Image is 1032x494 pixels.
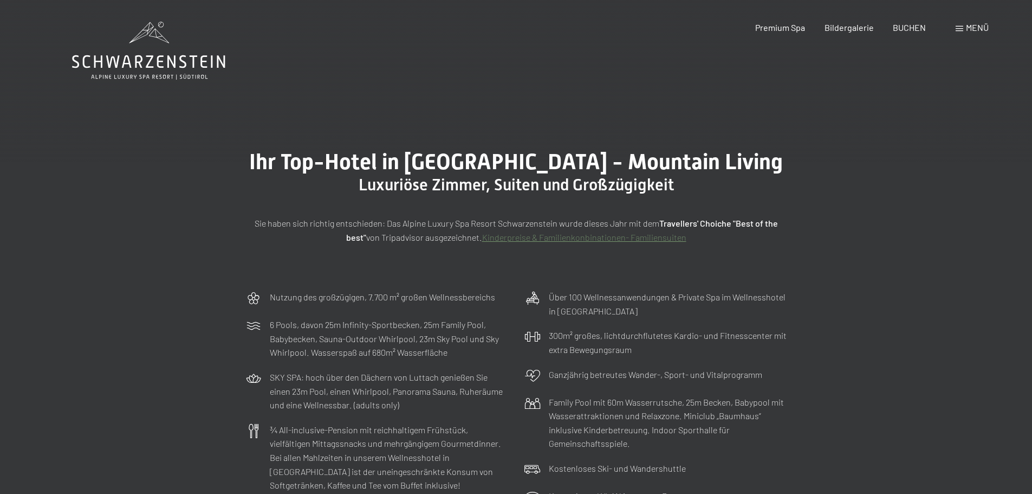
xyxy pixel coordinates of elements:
a: Bildergalerie [825,22,874,33]
p: Nutzung des großzügigen, 7.700 m² großen Wellnessbereichs [270,290,495,304]
a: Kinderpreise & Familienkonbinationen- Familiensuiten [482,232,686,242]
span: Menü [966,22,989,33]
span: Ihr Top-Hotel in [GEOGRAPHIC_DATA] - Mountain Living [249,149,783,175]
p: Family Pool mit 60m Wasserrutsche, 25m Becken, Babypool mit Wasserattraktionen und Relaxzone. Min... [549,395,787,451]
p: SKY SPA: hoch über den Dächern von Luttach genießen Sie einen 23m Pool, einen Whirlpool, Panorama... [270,370,508,412]
p: Kostenloses Ski- und Wandershuttle [549,461,686,476]
p: ¾ All-inclusive-Pension mit reichhaltigem Frühstück, vielfältigen Mittagssnacks und mehrgängigem ... [270,423,508,492]
p: 300m² großes, lichtdurchflutetes Kardio- und Fitnesscenter mit extra Bewegungsraum [549,329,787,356]
p: Ganzjährig betreutes Wander-, Sport- und Vitalprogramm [549,368,762,382]
a: Premium Spa [755,22,805,33]
a: BUCHEN [893,22,926,33]
p: Über 100 Wellnessanwendungen & Private Spa im Wellnesshotel in [GEOGRAPHIC_DATA] [549,290,787,318]
p: Sie haben sich richtig entschieden: Das Alpine Luxury Spa Resort Schwarzenstein wurde dieses Jahr... [245,216,787,244]
strong: Travellers' Choiche "Best of the best" [346,218,778,242]
span: Luxuriöse Zimmer, Suiten und Großzügigkeit [359,175,674,194]
p: 6 Pools, davon 25m Infinity-Sportbecken, 25m Family Pool, Babybecken, Sauna-Outdoor Whirlpool, 23... [270,318,508,360]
